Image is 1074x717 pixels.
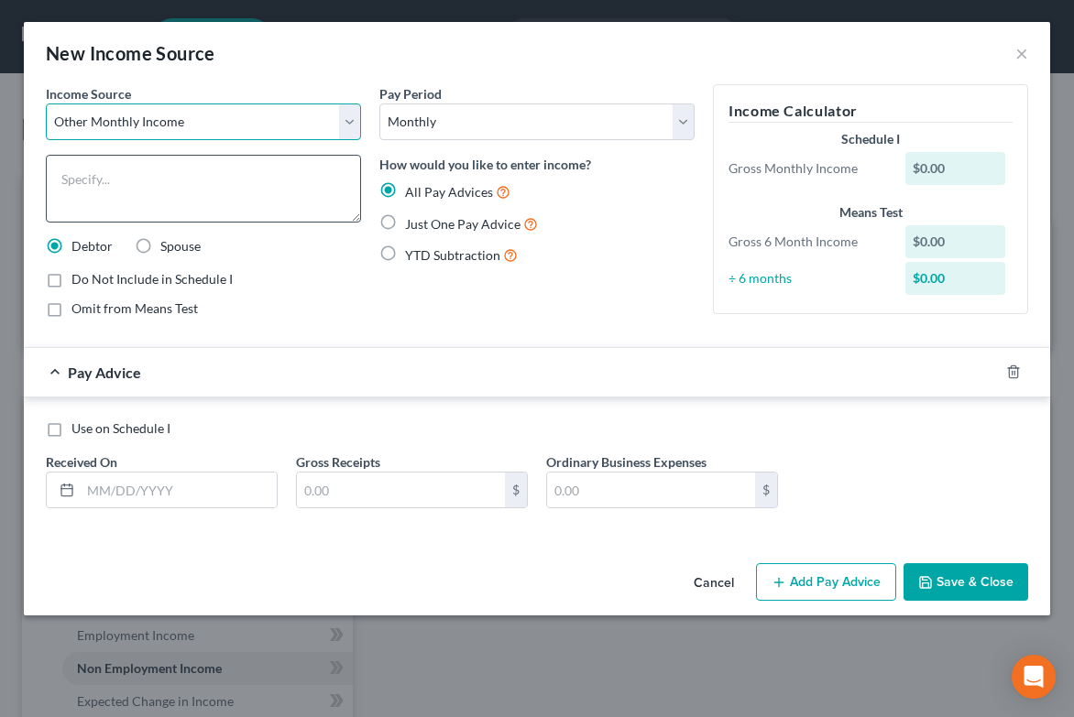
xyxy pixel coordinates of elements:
input: MM/DD/YYYY [81,473,277,507]
label: Gross Receipts [296,452,380,472]
button: Cancel [679,565,749,602]
input: 0.00 [547,473,755,507]
span: Pay Advice [68,364,141,381]
div: New Income Source [46,40,215,66]
button: × [1015,42,1028,64]
div: $0.00 [905,262,1006,295]
span: Income Source [46,86,131,102]
div: Means Test [729,203,1013,222]
div: Gross Monthly Income [719,159,896,178]
span: Just One Pay Advice [405,216,521,232]
div: ÷ 6 months [719,269,896,288]
span: Debtor [71,238,113,254]
button: Add Pay Advice [756,563,896,602]
h5: Income Calculator [729,100,1013,123]
div: $0.00 [905,225,1006,258]
label: Pay Period [379,84,442,103]
div: Open Intercom Messenger [1012,655,1056,699]
span: All Pay Advices [405,184,493,200]
label: How would you like to enter income? [379,155,591,174]
span: Omit from Means Test [71,300,198,316]
div: Gross 6 Month Income [719,233,896,251]
span: YTD Subtraction [405,247,500,263]
span: Spouse [160,238,201,254]
input: 0.00 [297,473,505,507]
span: Use on Schedule I [71,420,170,436]
span: Do Not Include in Schedule I [71,271,233,287]
div: $ [755,473,777,507]
label: Ordinary Business Expenses [546,452,707,472]
div: $0.00 [905,152,1006,185]
div: Schedule I [729,130,1013,148]
button: Save & Close [904,563,1028,602]
span: Received On [46,454,117,470]
div: $ [505,473,527,507]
